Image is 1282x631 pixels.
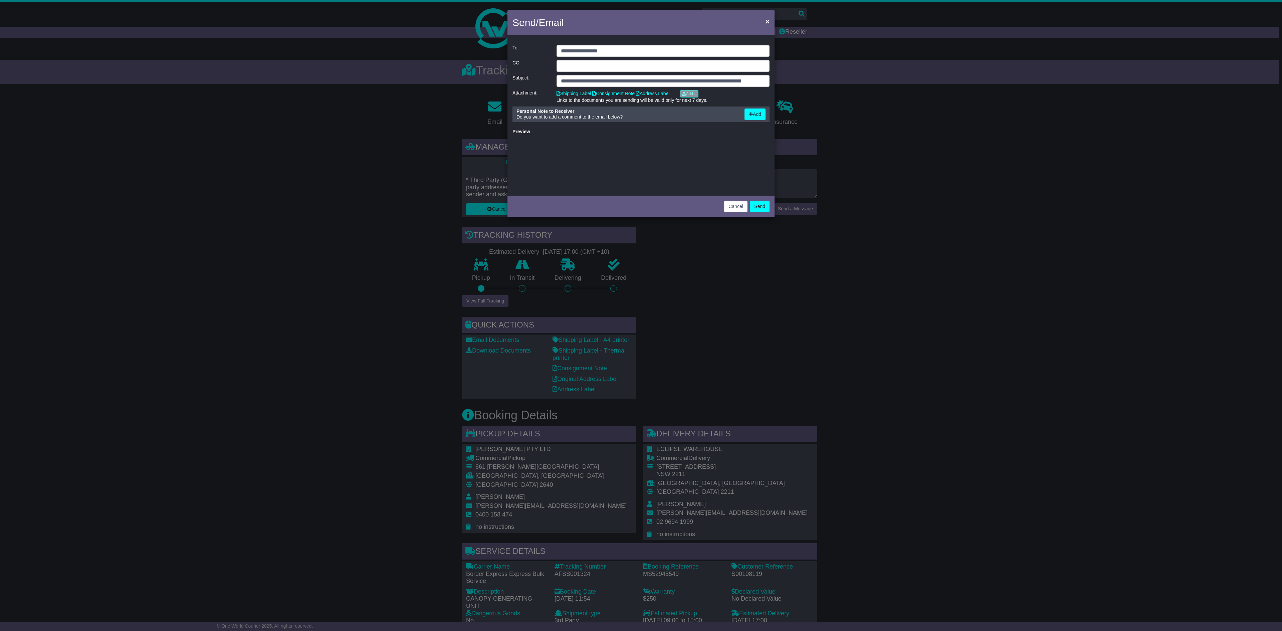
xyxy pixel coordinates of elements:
span: × [766,17,770,25]
h4: Send/Email [512,15,564,30]
div: Subject: [509,75,553,87]
button: Add [744,109,766,120]
div: Personal Note to Receiver [516,109,738,114]
div: CC: [509,60,553,72]
a: Address Label [636,91,670,96]
button: Close [762,14,773,28]
div: Preview [512,129,770,135]
button: Send [750,201,770,212]
div: To: [509,45,553,57]
a: Add... [680,90,698,97]
a: Consignment Note [592,91,635,96]
div: Links to the documents you are sending will be valid only for next 7 days. [557,97,770,103]
button: Cancel [724,201,747,212]
a: Shipping Label [557,91,591,96]
div: Attachment: [509,90,553,103]
div: Do you want to add a comment to the email below? [513,109,741,120]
